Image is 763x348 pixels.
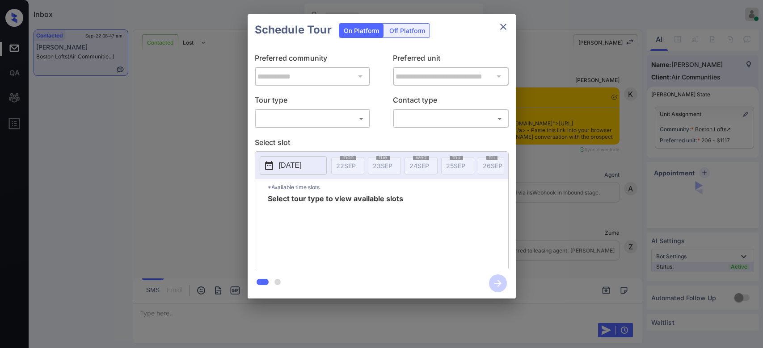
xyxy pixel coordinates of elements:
p: Preferred unit [393,53,509,67]
p: Preferred community [255,53,371,67]
p: Contact type [393,95,509,109]
h2: Schedule Tour [248,14,339,46]
span: Select tour type to view available slots [268,195,403,266]
button: close [494,18,512,36]
p: [DATE] [279,160,302,171]
p: *Available time slots [268,179,508,195]
p: Tour type [255,95,371,109]
button: [DATE] [260,156,327,175]
div: Off Platform [385,24,430,37]
div: On Platform [339,24,384,37]
p: Select slot [255,137,509,151]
